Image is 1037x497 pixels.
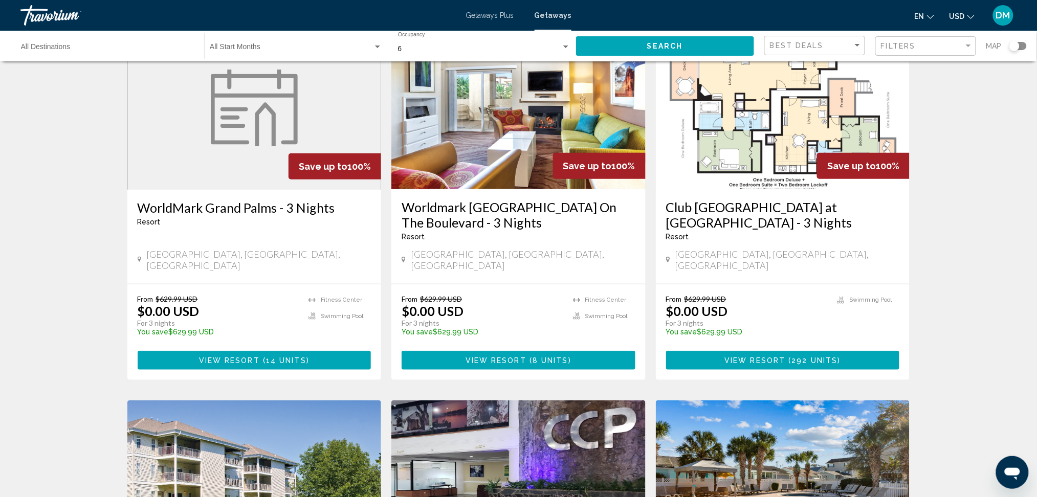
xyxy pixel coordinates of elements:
[289,153,381,179] div: 100%
[875,36,976,57] button: Filter
[402,351,635,370] button: View Resort(8 units)
[827,161,876,171] span: Save up to
[666,233,689,241] span: Resort
[915,12,924,20] span: en
[138,218,161,226] span: Resort
[156,295,198,303] span: $629.99 USD
[211,70,298,146] img: week.svg
[138,328,169,336] span: You save
[986,39,1002,53] span: Map
[321,297,362,303] span: Fitness Center
[849,297,892,303] span: Swimming Pool
[138,200,371,215] a: WorldMark Grand Palms - 3 Nights
[666,319,827,328] p: For 3 nights
[666,295,682,303] span: From
[647,42,683,51] span: Search
[990,5,1017,26] button: User Menu
[563,161,612,171] span: Save up to
[420,295,462,303] span: $629.99 USD
[402,295,417,303] span: From
[666,303,728,319] p: $0.00 USD
[138,351,371,370] button: View Resort(14 units)
[950,12,965,20] span: USD
[199,356,260,365] span: View Resort
[666,351,900,370] button: View Resort(292 units)
[770,41,862,50] mat-select: Sort by
[20,5,456,26] a: Travorium
[146,248,371,271] span: [GEOGRAPHIC_DATA], [GEOGRAPHIC_DATA], [GEOGRAPHIC_DATA]
[138,303,200,319] p: $0.00 USD
[996,456,1029,489] iframe: Button to launch messaging window
[533,356,568,365] span: 8 units
[666,328,697,336] span: You save
[553,153,646,179] div: 100%
[666,199,900,230] a: Club [GEOGRAPHIC_DATA] at [GEOGRAPHIC_DATA] - 3 Nights
[138,295,153,303] span: From
[411,248,635,271] span: [GEOGRAPHIC_DATA], [GEOGRAPHIC_DATA], [GEOGRAPHIC_DATA]
[585,297,627,303] span: Fitness Center
[398,44,402,53] span: 6
[402,328,563,336] p: $629.99 USD
[675,248,900,271] span: [GEOGRAPHIC_DATA], [GEOGRAPHIC_DATA], [GEOGRAPHIC_DATA]
[656,26,910,189] img: 0072F01X.jpg
[792,356,838,365] span: 292 units
[535,11,571,19] a: Getaways
[881,42,916,50] span: Filters
[260,356,310,365] span: ( )
[402,328,433,336] span: You save
[576,36,755,55] button: Search
[950,9,975,24] button: Change currency
[724,356,785,365] span: View Resort
[685,295,726,303] span: $629.99 USD
[786,356,841,365] span: ( )
[466,11,514,19] a: Getaways Plus
[585,313,628,320] span: Swimming Pool
[266,356,306,365] span: 14 units
[391,26,646,189] img: 7604I01X.jpg
[466,356,526,365] span: View Resort
[321,313,363,320] span: Swimming Pool
[402,319,563,328] p: For 3 nights
[996,10,1010,20] span: DM
[402,233,425,241] span: Resort
[666,328,827,336] p: $629.99 USD
[915,9,934,24] button: Change language
[402,199,635,230] a: Worldmark [GEOGRAPHIC_DATA] On The Boulevard - 3 Nights
[526,356,571,365] span: ( )
[770,41,824,50] span: Best Deals
[138,328,299,336] p: $629.99 USD
[402,303,464,319] p: $0.00 USD
[817,153,910,179] div: 100%
[138,319,299,328] p: For 3 nights
[299,161,347,172] span: Save up to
